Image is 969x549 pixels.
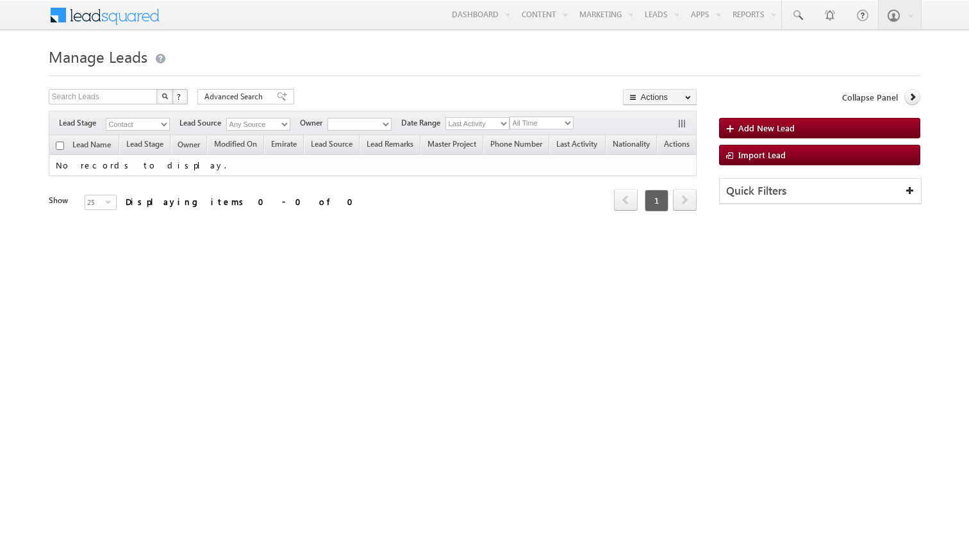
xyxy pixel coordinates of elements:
[842,92,898,103] span: Collapse Panel
[613,139,650,149] span: Nationality
[304,137,359,154] a: Lead Source
[161,93,168,99] img: Search
[720,179,921,204] div: Quick Filters
[85,195,106,209] span: 25
[177,91,183,102] span: ?
[427,139,476,149] span: Master Project
[106,199,116,204] span: select
[658,137,696,154] span: Actions
[300,117,327,129] span: Owner
[738,149,786,160] span: Import Lead
[421,137,483,154] a: Master Project
[614,189,638,211] span: prev
[490,139,542,149] span: Phone Number
[126,194,361,209] div: Displaying items 0 - 0 of 0
[120,137,170,154] a: Lead Stage
[49,46,147,67] span: Manage Leads
[271,139,297,149] span: Emirate
[59,117,106,129] span: Lead Stage
[367,139,413,149] span: Lead Remarks
[484,137,549,154] a: Phone Number
[673,189,697,211] span: next
[49,195,74,206] div: Show
[126,139,163,149] span: Lead Stage
[645,190,668,211] span: 1
[56,142,64,150] input: Check all records
[204,91,267,102] span: Advanced Search
[214,139,257,149] span: Modified On
[401,117,445,129] span: Date Range
[606,137,656,154] a: Nationality
[179,117,226,129] span: Lead Source
[738,122,795,133] span: Add New Lead
[49,155,697,176] td: No records to display.
[360,137,420,154] a: Lead Remarks
[550,137,604,154] a: Last Activity
[172,89,188,104] button: ?
[614,190,638,211] a: prev
[208,137,263,154] a: Modified On
[178,140,200,149] span: Owner
[673,190,697,211] a: next
[265,137,303,154] a: Emirate
[623,89,697,105] button: Actions
[66,138,117,154] a: Lead Name
[311,139,352,149] span: Lead Source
